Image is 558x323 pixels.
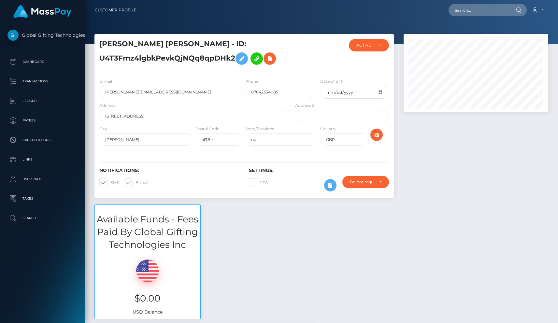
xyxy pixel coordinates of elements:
label: Address [99,103,115,108]
p: Payees [7,116,77,125]
h3: $0.00 [100,292,195,305]
a: Dashboard [5,54,80,70]
p: Taxes [7,194,77,204]
label: Phone [245,78,258,84]
a: Transactions [5,73,80,90]
label: SMS [99,178,119,187]
div: Do not require [350,179,374,185]
img: MassPay Logo [13,5,71,18]
h6: Notifications: [99,168,239,173]
div: ACTIVE [356,43,374,48]
p: Search [7,213,77,223]
img: Global Gifting Technologies Inc [7,30,19,41]
a: User Profile [5,171,80,187]
a: Taxes [5,190,80,207]
h5: [PERSON_NAME] [PERSON_NAME] - ID: U4T3Fmz4lgbkPevkQjNQq8qpDHk2 [99,39,289,68]
label: State/Province [245,126,274,132]
label: Postal Code [195,126,219,132]
a: Links [5,151,80,168]
label: E-mail [99,78,112,84]
img: USD.png [136,260,159,282]
p: Dashboard [7,57,77,67]
label: Address 2 [295,103,314,108]
label: City [99,126,107,132]
h3: Available Funds - Fees Paid By Global Gifting Technologies Inc [95,213,200,251]
div: USD Balance [95,251,200,319]
p: Transactions [7,77,77,86]
a: Cancellations [5,132,80,148]
button: Do not require [342,176,389,188]
a: Payees [5,112,80,129]
label: Date of Birth [320,78,345,84]
p: User Profile [7,174,77,184]
label: Country [320,126,336,132]
span: Global Gifting Technologies Inc [5,32,80,38]
a: Search [5,210,80,226]
a: Customer Profile [95,3,136,17]
p: Ledger [7,96,77,106]
label: 2FA [249,178,268,187]
a: Ledger [5,93,80,109]
h6: Settings: [249,168,389,173]
button: ACTIVE [349,39,389,51]
p: Links [7,155,77,164]
input: Search... [449,4,510,16]
label: E-mail [124,178,148,187]
p: Cancellations [7,135,77,145]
